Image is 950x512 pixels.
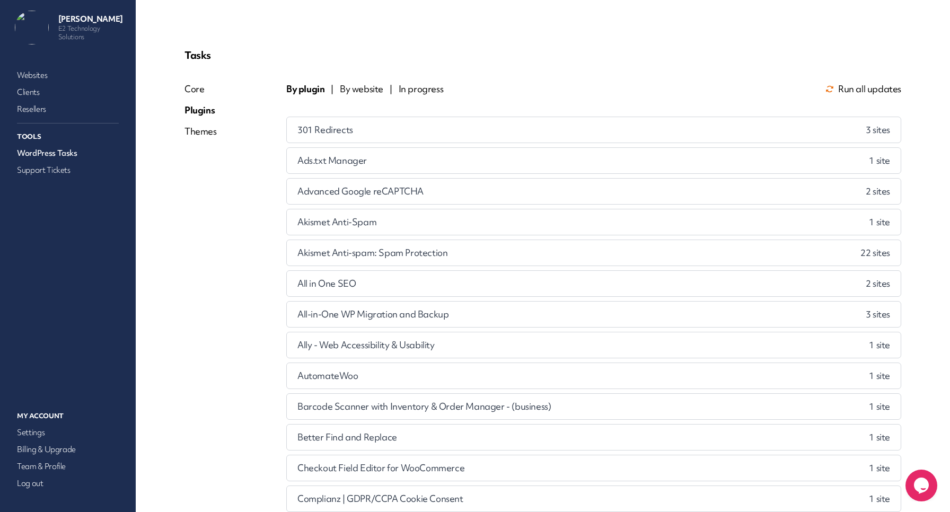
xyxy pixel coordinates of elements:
span: 1 site [858,214,901,231]
a: Support Tickets [15,163,121,178]
p: [PERSON_NAME] [58,14,127,24]
span: 2 site [855,183,901,200]
span: Barcode Scanner with Inventory & Order Manager - (business) [297,400,551,413]
span: Better Find and Replace [297,431,397,444]
p: Tools [15,130,121,144]
div: Plugins [184,104,217,117]
span: All in One SEO [297,277,356,290]
span: Akismet Anti-Spam [297,216,376,228]
a: Clients [15,85,121,100]
span: In progress [399,83,444,95]
span: 1 site [858,152,901,169]
span: Akismet Anti-spam: Spam Protection [297,246,447,259]
a: Billing & Upgrade [15,442,121,457]
iframe: chat widget [905,470,939,501]
span: s [886,308,890,320]
a: Settings [15,425,121,440]
a: Resellers [15,102,121,117]
a: Team & Profile [15,459,121,474]
span: 3 site [855,121,901,138]
span: By plugin [286,83,324,95]
span: s [886,277,890,289]
a: Log out [15,476,121,491]
span: Checkout Field Editor for WooCommerce [297,462,464,474]
span: 3 site [855,306,901,323]
span: Run all updates [838,83,901,95]
span: s [886,185,890,197]
span: 1 site [858,398,901,415]
span: All-in-One WP Migration and Backup [297,308,448,321]
span: 1 site [858,337,901,354]
button: Run all updates [825,83,901,95]
a: Websites [15,68,121,83]
span: Ads.txt Manager [297,154,367,167]
span: s [886,123,890,136]
span: 22 site [850,244,901,261]
span: AutomateWoo [297,369,358,382]
span: 301 Redirects [297,123,353,136]
div: Themes [184,125,217,138]
span: 1 site [858,429,901,446]
span: 1 site [858,490,901,507]
span: 2 site [855,275,901,292]
span: 1 site [858,367,901,384]
a: WordPress Tasks [15,146,121,161]
span: Complianz | GDPR/CCPA Cookie Consent [297,492,463,505]
span: By website [340,83,383,95]
p: E2 Technology Solutions [58,24,127,41]
span: | [390,83,392,95]
span: | [331,83,333,95]
div: Core [184,83,217,95]
span: Advanced Google reCAPTCHA [297,185,424,198]
span: 1 site [858,460,901,476]
span: Ally - Web Accessibility & Usability [297,339,435,351]
p: My Account [15,409,121,423]
p: Tasks [184,49,901,61]
span: s [886,246,890,259]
